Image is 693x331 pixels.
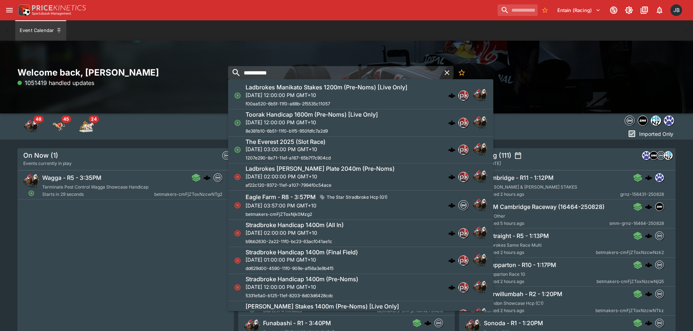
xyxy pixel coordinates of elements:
h5: On Now (1) [23,151,58,160]
img: logo-cerberus.svg [448,173,455,181]
div: pricekinetics [458,282,469,292]
img: betmakers.png [625,116,634,125]
div: pricekinetics [458,145,469,155]
p: [DATE] 02:00:00 PM GMT+10 [246,173,395,180]
svg: Closed [234,202,241,209]
img: hrnz.png [651,116,661,125]
svg: Closed [234,257,241,264]
span: Started 2 hours ago [484,307,596,314]
button: Event Calendar [15,20,66,41]
img: logo-cerberus.svg [424,319,431,327]
span: smm-grnz-16464-250828 [609,220,664,227]
img: betmakers.png [656,290,664,298]
img: pricekinetics.png [459,172,468,182]
div: cerberus [645,232,652,239]
div: cerberus [448,173,455,181]
img: logo-cerberus.svg [448,202,455,209]
div: cerberus [645,319,652,327]
img: horse_racing.png [473,88,487,103]
button: Imported Only [625,128,676,140]
img: grnz.png [642,152,650,160]
span: f00aa520-6b5f-11f0-a88b-2f5535c11057 [246,101,330,106]
h6: Stradbroke Handicap 1400m (Pre-Noms) [246,275,358,283]
img: horse_racing.png [23,173,39,189]
div: cerberus [448,230,455,237]
div: betmakers [222,151,231,160]
img: betmakers.png [459,201,468,210]
div: cerberus [448,202,455,209]
img: pricekinetics.png [459,256,468,265]
div: cerberus [448,119,455,126]
span: [PERSON_NAME] & [PERSON_NAME] STAKES [484,184,577,190]
img: logo-cerberus.svg [448,119,455,126]
svg: Open [234,146,241,153]
span: Ladbrokes Same Race Multi [484,242,542,248]
img: logo-cerberus.svg [448,92,455,99]
img: betmakers.png [656,319,664,327]
img: pricekinetics.png [459,283,468,292]
span: betmakers-cmFjZToxNzcwNTkz [596,307,664,314]
p: [DATE] 12:00:00 PM GMT+10 [246,118,378,126]
span: 5331e5a0-b125-11ef-8203-8d03d6428cdc [246,293,333,298]
img: horse_racing.png [473,198,487,213]
div: cerberus [645,174,652,181]
span: Started 5 hours ago [484,220,609,227]
div: betmakers [434,319,443,327]
span: 1207e290-8e71-11ef-a167-65b7f7c904cd [246,155,331,161]
div: Horse Racing [24,119,39,134]
img: logo-cerberus.svg [203,174,211,181]
span: Starts in 4 minutes [263,307,377,314]
img: harness_racing [79,119,94,134]
button: Connected to PK [607,4,620,17]
p: [DATE] 12:00:00 PM GMT+10 [246,310,399,318]
h6: Ladbrokes [PERSON_NAME] Plate 2040m (Pre-Noms) [246,165,395,173]
div: grnz [664,116,674,126]
p: [DATE] 01:00:00 PM GMT+10 [246,256,358,263]
img: logo-cerberus.svg [645,174,652,181]
button: No Bookmarks [539,4,551,16]
span: Events currently in play [23,160,72,167]
button: open drawer [3,4,16,17]
div: samemeetingmulti [649,151,658,160]
span: Started 2 hours ago [484,191,620,198]
div: betmakers [655,319,664,327]
div: betmakers [458,200,469,210]
img: pricekinetics.png [459,145,468,154]
div: hrnz [651,116,661,126]
h6: The Everest 2025 (Slot Race) [246,138,326,146]
img: horse_racing.png [473,307,487,322]
svg: Closed [234,173,241,181]
svg: Closed [470,306,476,313]
h6: Toorak Handicap 1600m (Pre-Noms) [Live Only] [246,111,378,118]
span: betmakers-cmFjZToxNzcwNTg2 [154,191,222,198]
div: pricekinetics [458,118,469,128]
div: cerberus [645,261,652,269]
input: search [228,66,441,79]
span: 8e381b10-6b51-11f0-b1f5-950fdfc7a2d9 [246,128,328,134]
span: The Star Stradbroke Hcp (G1) [324,194,390,201]
div: cerberus [645,203,652,210]
p: [DATE] 03:00:00 PM GMT+10 [246,145,331,153]
div: pricekinetics [458,310,469,320]
div: pricekinetics [458,255,469,266]
img: logo-cerberus.svg [645,290,652,298]
div: cerberus [448,92,455,99]
img: betmakers.png [223,152,231,160]
div: samemeetingmulti [638,116,648,126]
span: betmakers-cmFjZToxNzcwNjQ5 [597,278,664,285]
span: b9bb2630-2a22-11f0-bc23-63acf041ae1c [246,239,332,244]
img: logo-cerberus.svg [448,284,455,291]
svg: Open [28,190,35,197]
div: cerberus [645,290,652,298]
img: horse_racing.png [473,280,487,295]
div: betmakers [657,151,665,160]
div: grnz [655,173,664,182]
h6: Cambridge - R11 - 1:12PM [484,174,554,182]
svg: Open [249,306,255,313]
h6: Q Straight - R5 - 1:13PM [484,232,549,240]
p: [DATE] 12:00:00 PM GMT+10 [246,283,358,291]
span: 48 [33,116,44,123]
img: greyhound_racing [52,119,66,134]
span: betmakers-cmFjZToxNjk0Mzg2 [246,211,312,217]
h6: Stradbroke Handicap 1400m (All In) [246,221,344,229]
